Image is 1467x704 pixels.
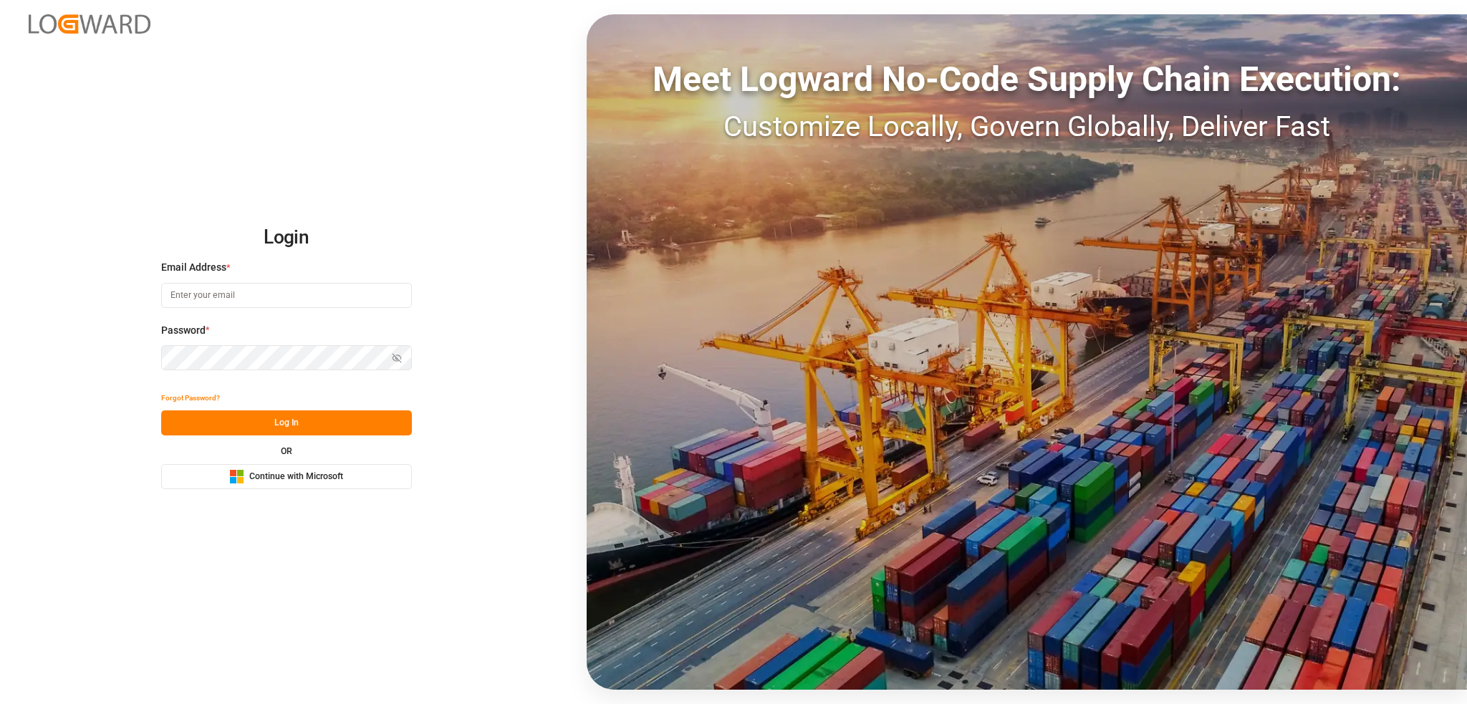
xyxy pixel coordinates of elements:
[161,215,412,261] h2: Login
[161,410,412,435] button: Log In
[587,105,1467,148] div: Customize Locally, Govern Globally, Deliver Fast
[161,464,412,489] button: Continue with Microsoft
[249,471,343,483] span: Continue with Microsoft
[161,323,206,338] span: Password
[587,54,1467,105] div: Meet Logward No-Code Supply Chain Execution:
[29,14,150,34] img: Logward_new_orange.png
[161,385,220,410] button: Forgot Password?
[161,260,226,275] span: Email Address
[281,447,292,455] small: OR
[161,283,412,308] input: Enter your email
